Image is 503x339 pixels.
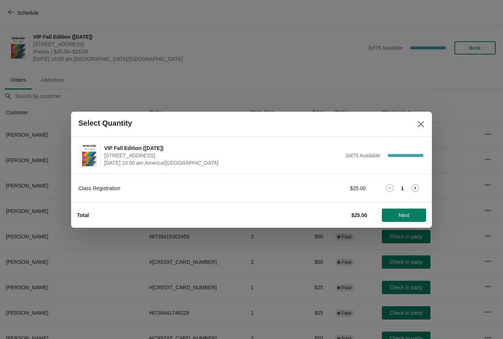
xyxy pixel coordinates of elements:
[345,153,380,158] span: 3 of 75 Available
[104,144,342,152] span: VIP Fall Edition ([DATE])
[104,159,342,167] span: [DATE] 10:00 am America/[GEOGRAPHIC_DATA]
[382,209,426,222] button: Next
[414,118,428,131] button: Close
[78,119,132,127] h2: Select Quantity
[78,185,283,192] div: Class Registration
[298,185,366,192] div: $25.00
[104,152,342,159] span: [STREET_ADDRESS]
[351,212,367,218] strong: $25.00
[401,185,404,192] strong: 1
[82,145,97,166] img: VIP Fall Edition (October 18, 2025) | 1300 Salem Rd SW, Suite 350, Rochester, MN 55902 | October ...
[399,212,409,218] span: Next
[77,212,89,218] strong: Total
